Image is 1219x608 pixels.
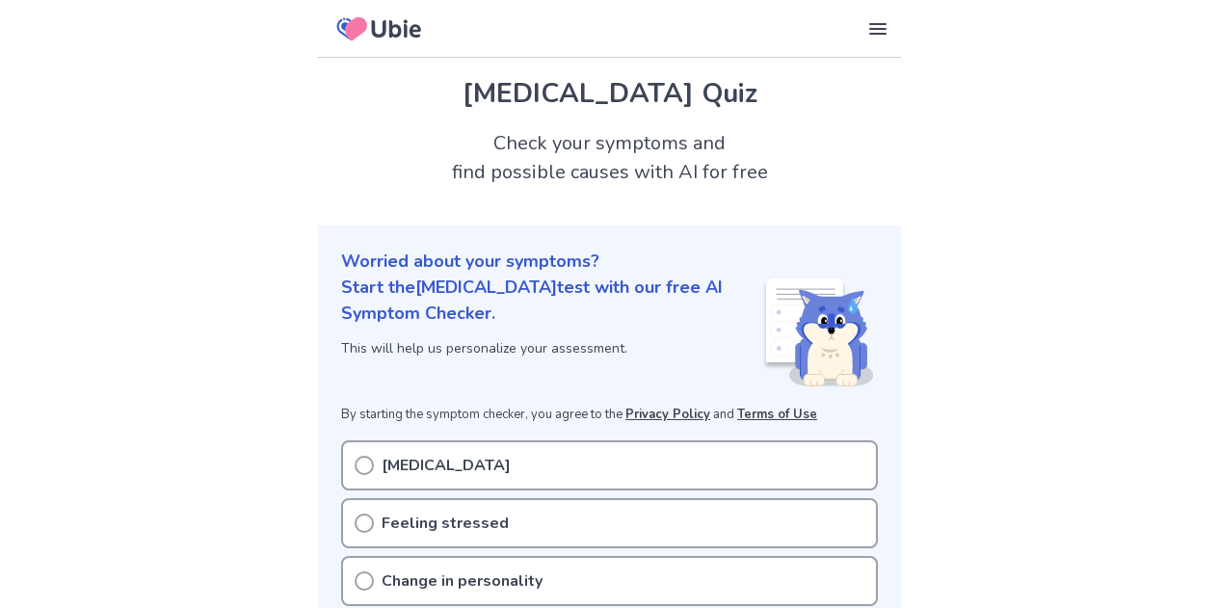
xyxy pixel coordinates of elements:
[382,512,509,535] p: Feeling stressed
[341,338,762,358] p: This will help us personalize your assessment.
[762,278,874,386] img: Shiba
[341,73,878,114] h1: [MEDICAL_DATA] Quiz
[625,406,710,423] a: Privacy Policy
[341,406,878,425] p: By starting the symptom checker, you agree to the and
[382,454,511,477] p: [MEDICAL_DATA]
[737,406,817,423] a: Terms of Use
[382,569,543,593] p: Change in personality
[341,249,878,275] p: Worried about your symptoms?
[341,275,762,327] p: Start the [MEDICAL_DATA] test with our free AI Symptom Checker.
[318,129,901,187] h2: Check your symptoms and find possible causes with AI for free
